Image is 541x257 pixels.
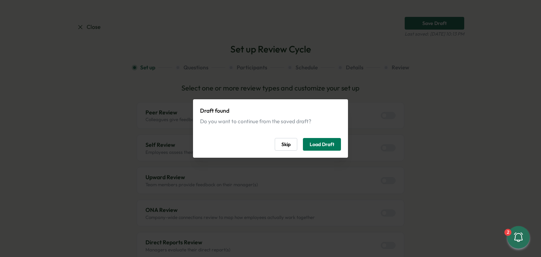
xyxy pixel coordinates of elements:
[200,118,341,125] div: Do you want to continue from the saved draft?
[200,106,341,115] p: Draft found
[310,138,334,150] span: Load Draft
[275,138,297,151] button: Skip
[504,229,511,236] div: 2
[303,138,341,151] button: Load Draft
[281,138,291,150] span: Skip
[507,226,530,249] button: 2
